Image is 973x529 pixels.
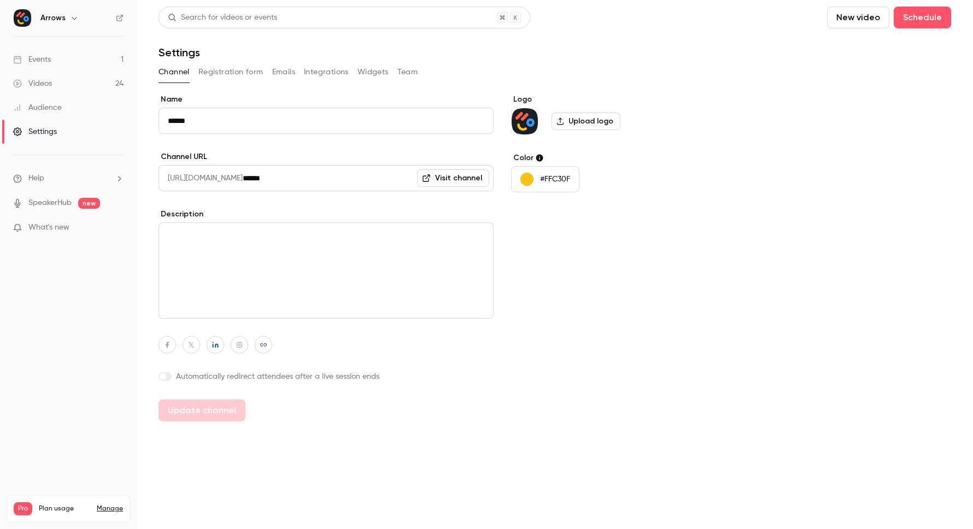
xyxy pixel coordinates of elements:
a: SpeakerHub [28,197,72,209]
button: Integrations [304,63,349,81]
button: #FFC30F [511,166,579,192]
span: [URL][DOMAIN_NAME] [159,165,243,191]
span: Plan usage [39,504,90,513]
label: Color [511,152,679,163]
img: Arrows [14,9,31,27]
li: help-dropdown-opener [13,173,124,184]
div: Videos [13,78,52,89]
a: Manage [97,504,123,513]
label: Automatically redirect attendees after a live session ends [159,371,494,382]
div: Events [13,54,51,65]
span: Pro [14,502,32,515]
button: Registration form [198,63,263,81]
button: Channel [159,63,190,81]
button: Emails [272,63,295,81]
div: Search for videos or events [168,12,277,23]
label: Name [159,94,494,105]
label: Channel URL [159,151,494,162]
label: Description [159,209,494,220]
h6: Arrows [40,13,66,23]
img: Arrows [512,108,538,134]
button: Schedule [894,7,951,28]
div: Settings [13,126,57,137]
p: #FFC30F [540,174,570,185]
a: Visit channel [417,169,489,187]
iframe: Noticeable Trigger [110,223,124,233]
button: Team [397,63,418,81]
label: Logo [511,94,679,105]
span: new [78,198,100,209]
h1: Settings [159,46,200,59]
div: Audience [13,102,62,113]
button: Widgets [357,63,389,81]
label: Upload logo [552,113,620,130]
span: What's new [28,222,69,233]
button: New video [827,7,889,28]
span: Help [28,173,44,184]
